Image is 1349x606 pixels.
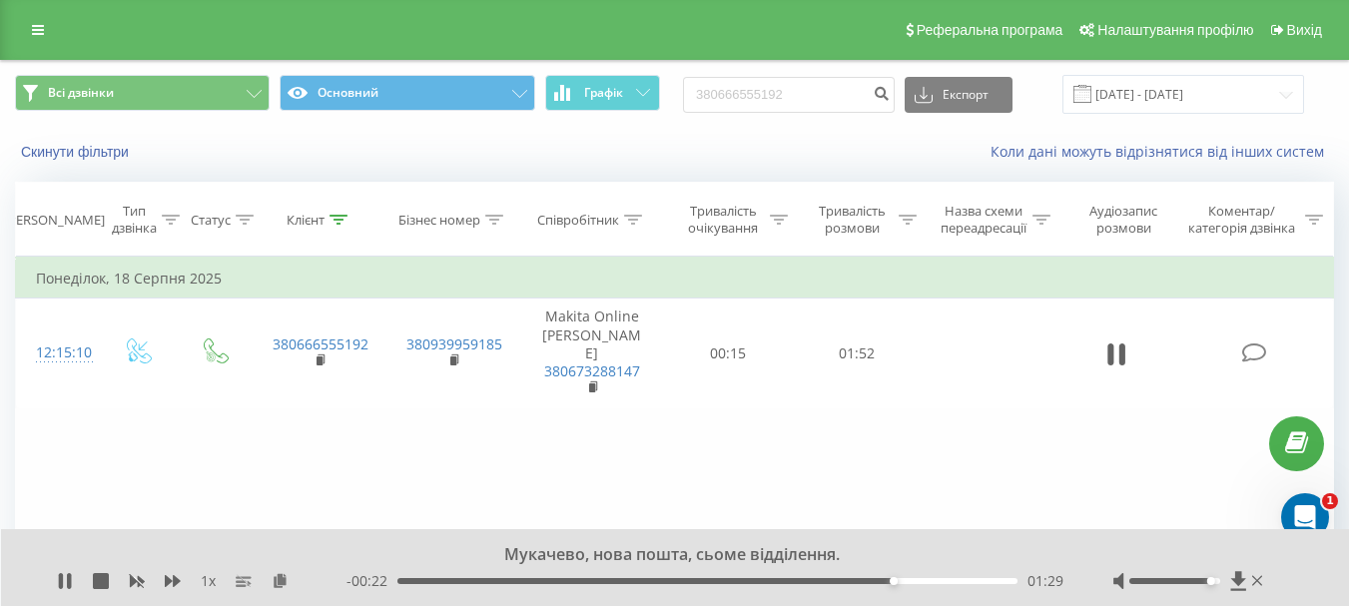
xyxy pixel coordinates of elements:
button: Всі дзвінки [15,75,270,111]
div: Співробітник [537,212,619,229]
a: 380673288147 [544,361,640,380]
div: Аудіозапис розмови [1073,203,1174,237]
div: [PERSON_NAME] [4,212,105,229]
span: 1 x [201,571,216,591]
div: Бізнес номер [398,212,480,229]
div: Тип дзвінка [112,203,157,237]
span: Графік [584,86,623,100]
button: Графік [545,75,660,111]
span: - 00:22 [346,571,397,591]
span: Налаштування профілю [1097,22,1253,38]
div: 12:15:10 [36,333,78,372]
div: Назва схеми переадресації [940,203,1027,237]
span: Вихід [1287,22,1322,38]
div: Статус [191,212,231,229]
div: Accessibility label [1206,577,1214,585]
div: Мукачево, нова пошта, сьоме відділення. [178,544,1146,566]
div: Тривалість очікування [682,203,765,237]
td: 00:15 [664,299,793,408]
div: Клієнт [287,212,325,229]
span: 1 [1322,493,1338,509]
div: Тривалість розмови [811,203,894,237]
a: 380666555192 [273,334,368,353]
input: Пошук за номером [683,77,895,113]
span: Реферальна програма [917,22,1063,38]
span: Всі дзвінки [48,85,114,101]
iframe: Intercom live chat [1281,493,1329,541]
td: 01:52 [793,299,922,408]
a: Коли дані можуть відрізнятися вiд інших систем [991,142,1334,161]
td: Makita Online [PERSON_NAME] [520,299,664,408]
div: Коментар/категорія дзвінка [1183,203,1300,237]
div: Accessibility label [890,577,898,585]
button: Основний [280,75,534,111]
span: 01:29 [1027,571,1063,591]
a: 380939959185 [406,334,502,353]
button: Експорт [905,77,1012,113]
button: Скинути фільтри [15,143,139,161]
td: Понеділок, 18 Серпня 2025 [16,259,1334,299]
